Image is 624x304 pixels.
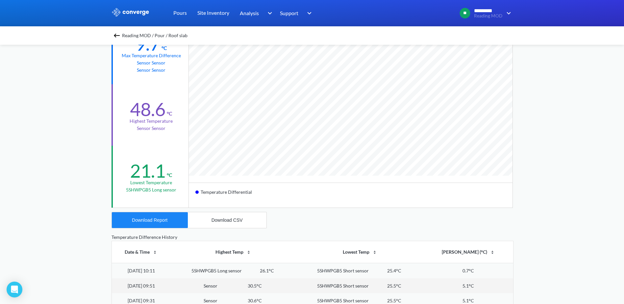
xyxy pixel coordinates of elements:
[424,263,513,278] td: 0.7°C
[137,125,165,132] p: Sensor Sensor
[204,282,217,290] div: Sensor
[502,9,513,17] img: downArrow.svg
[372,250,377,255] img: sort-icon.svg
[195,187,257,202] div: Temperature Differential
[191,267,242,274] div: 5SHWPGB5 Long sensor
[248,282,262,290] div: 30.5°C
[113,32,121,39] img: backspace.svg
[188,212,266,228] button: Download CSV
[387,282,401,290] div: 25.5°C
[171,241,296,263] th: Highest Temp
[296,241,424,263] th: Lowest Temp
[387,267,401,274] div: 25.4°C
[122,31,187,40] span: Reading MOD / Pour / Roof slab
[130,98,165,120] div: 48.6
[240,9,259,17] span: Analysis
[112,278,171,293] td: [DATE] 09:51
[303,9,313,17] img: downArrow.svg
[474,13,502,18] span: Reading MOD
[112,8,150,16] img: logo_ewhite.svg
[112,234,513,241] div: Temperature Difference History
[424,241,513,263] th: [PERSON_NAME] (°C)
[130,160,165,182] div: 21.1
[132,217,167,223] div: Download Report
[212,217,243,223] div: Download CSV
[126,186,176,193] p: 5SHWPGB5 Long sensor
[317,282,369,290] div: 5SHWPGB5 Short sensor
[130,117,173,125] div: Highest temperature
[246,250,251,255] img: sort-icon.svg
[424,278,513,293] td: 5.1°C
[112,263,171,278] td: [DATE] 10:11
[137,59,165,66] p: Sensor Sensor
[137,66,165,74] p: Sensor Sensor
[263,9,274,17] img: downArrow.svg
[7,282,22,297] div: Open Intercom Messenger
[317,267,369,274] div: 5SHWPGB5 Short sensor
[280,9,298,17] span: Support
[112,212,188,228] button: Download Report
[122,52,181,59] div: Max temperature difference
[112,241,171,263] th: Date & Time
[490,250,495,255] img: sort-icon.svg
[260,267,274,274] div: 26.1°C
[152,250,158,255] img: sort-icon.svg
[130,179,172,186] div: Lowest temperature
